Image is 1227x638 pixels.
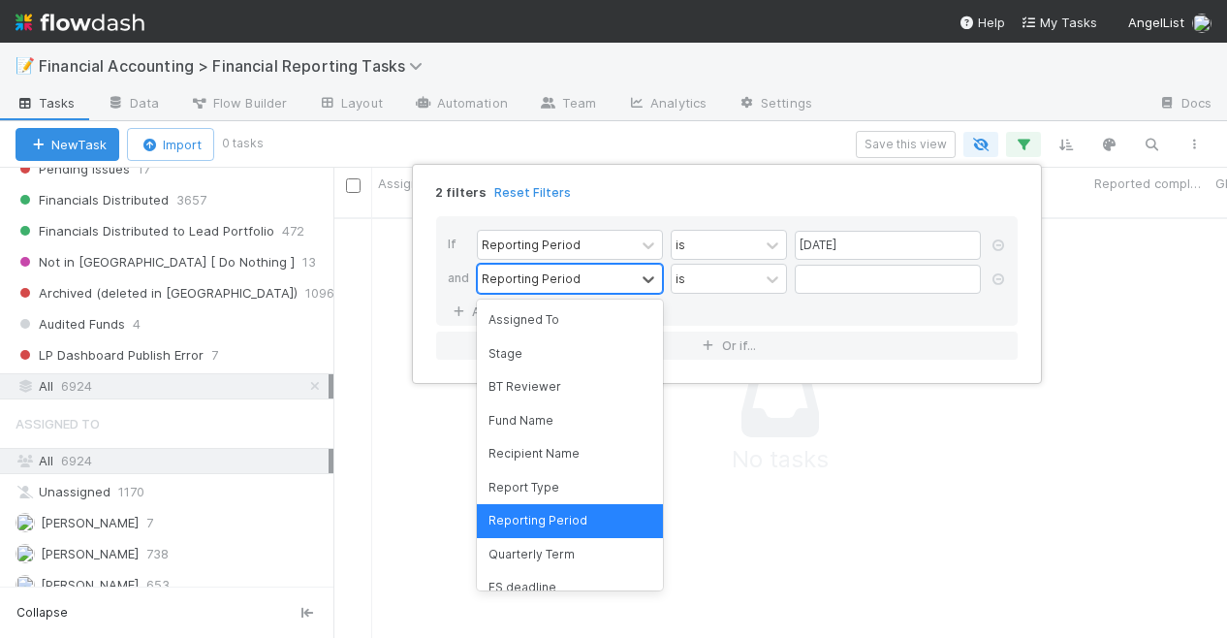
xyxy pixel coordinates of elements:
[482,236,581,253] div: Reporting Period
[436,332,1018,360] button: Or if...
[477,404,663,437] div: Fund Name
[477,538,663,571] div: Quarterly Term
[448,264,477,298] div: and
[477,337,663,370] div: Stage
[477,437,663,470] div: Recipient Name
[482,270,581,287] div: Reporting Period
[477,471,663,504] div: Report Type
[477,370,663,403] div: BT Reviewer
[435,184,487,201] span: 2 filters
[676,236,685,253] div: is
[676,270,685,287] div: is
[448,298,509,326] a: And..
[494,184,571,201] a: Reset Filters
[477,571,663,604] div: FS deadline
[477,303,663,336] div: Assigned To
[448,230,477,264] div: If
[477,504,663,537] div: Reporting Period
